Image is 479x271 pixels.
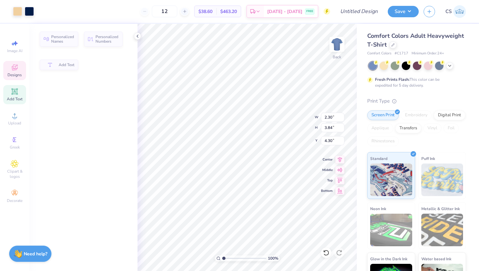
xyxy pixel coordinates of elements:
div: Digital Print [434,110,465,120]
div: This color can be expedited for 5 day delivery. [375,77,455,88]
span: Designs [7,72,22,78]
span: FREE [306,9,313,14]
div: Foil [443,123,459,133]
strong: Fresh Prints Flash: [375,77,410,82]
button: Save [388,6,419,17]
img: Standard [370,164,412,196]
input: – – [152,6,177,17]
input: Untitled Design [335,5,383,18]
span: $463.20 [220,8,237,15]
a: CS [445,5,466,18]
span: Bottom [321,189,333,193]
span: CS [445,8,452,15]
img: Caley Stein [453,5,466,18]
strong: Need help? [24,251,47,257]
img: Metallic & Glitter Ink [421,214,463,246]
span: Personalized Names [51,35,74,44]
span: Minimum Order: 24 + [412,51,444,56]
span: Upload [8,121,21,126]
span: Clipart & logos [3,169,26,179]
div: Embroidery [401,110,432,120]
div: Rhinestones [367,136,399,146]
div: Back [333,54,341,60]
span: [DATE] - [DATE] [267,8,302,15]
div: Transfers [395,123,421,133]
span: Add Text [7,96,22,102]
span: Neon Ink [370,205,386,212]
div: Vinyl [423,123,442,133]
span: Image AI [7,48,22,53]
span: $38.60 [198,8,212,15]
span: Glow in the Dark Ink [370,255,407,262]
span: 100 % [268,255,278,261]
span: Water based Ink [421,255,451,262]
img: Puff Ink [421,164,463,196]
span: Middle [321,168,333,172]
span: Comfort Colors Adult Heavyweight T-Shirt [367,32,464,49]
div: Screen Print [367,110,399,120]
div: Print Type [367,97,466,105]
span: # C1717 [395,51,408,56]
span: Personalized Numbers [95,35,119,44]
img: Back [330,38,343,51]
span: Top [321,178,333,183]
span: Decorate [7,198,22,203]
span: Center [321,157,333,162]
span: Greek [10,145,20,150]
span: Standard [370,155,387,162]
span: Puff Ink [421,155,435,162]
img: Neon Ink [370,214,412,246]
span: Add Text [59,63,74,67]
span: Comfort Colors [367,51,391,56]
span: Metallic & Glitter Ink [421,205,460,212]
div: Applique [367,123,393,133]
